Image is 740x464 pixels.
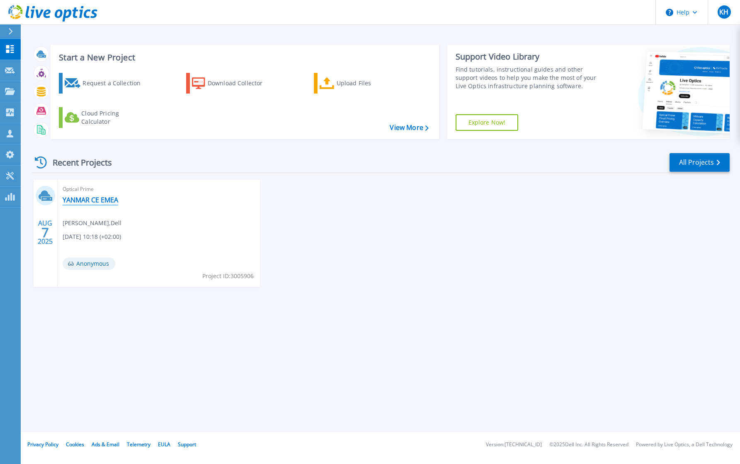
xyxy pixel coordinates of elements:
a: Telemetry [127,441,150,448]
span: Project ID: 3005906 [202,272,254,281]
div: Cloud Pricing Calculator [81,109,148,126]
span: Optical Prime [63,185,255,194]
h3: Start a New Project [59,53,428,62]
div: AUG 2025 [37,217,53,248]
span: KH [719,9,728,15]
span: 7 [41,229,49,236]
div: Recent Projects [32,152,123,173]
div: Find tutorials, instructional guides and other support videos to help you make the most of your L... [456,65,599,90]
a: EULA [158,441,170,448]
a: Request a Collection [59,73,151,94]
a: Support [178,441,196,448]
div: Download Collector [208,75,274,91]
li: Powered by Live Optics, a Dell Technology [636,442,733,447]
a: Cloud Pricing Calculator [59,107,151,128]
span: [PERSON_NAME] , Dell [63,219,121,228]
a: Cookies [66,441,84,448]
div: Upload Files [337,75,403,91]
a: All Projects [670,153,730,172]
a: Explore Now! [456,114,519,131]
div: Request a Collection [82,75,149,91]
div: Support Video Library [456,51,599,62]
span: Anonymous [63,257,115,270]
span: [DATE] 10:18 (+02:00) [63,232,121,241]
a: YANMAR CE EMEA [63,196,118,204]
a: Download Collector [186,73,279,94]
li: Version: [TECHNICAL_ID] [486,442,542,447]
a: Privacy Policy [27,441,58,448]
a: View More [390,124,428,132]
a: Ads & Email [92,441,119,448]
a: Upload Files [314,73,406,94]
li: © 2025 Dell Inc. All Rights Reserved [549,442,628,447]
